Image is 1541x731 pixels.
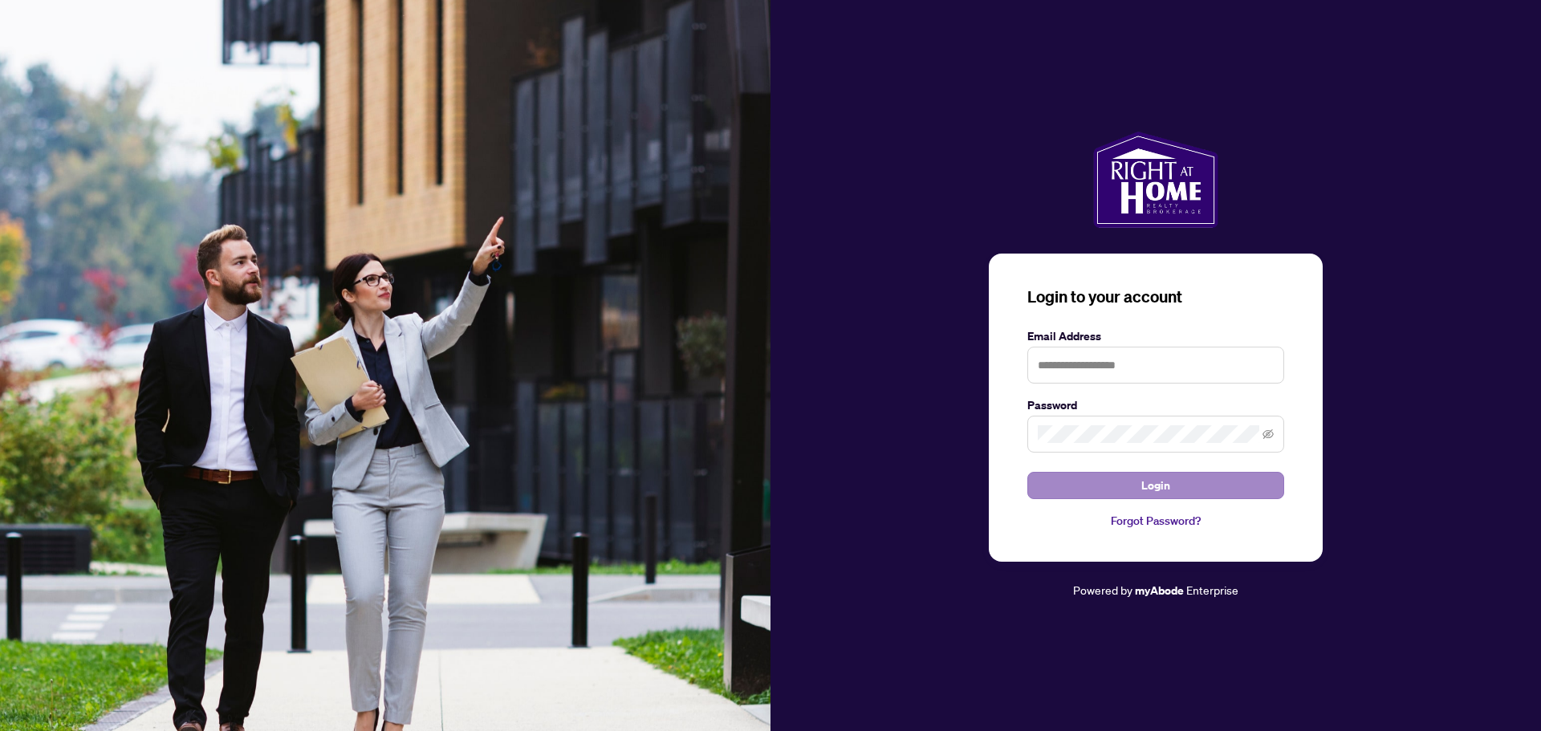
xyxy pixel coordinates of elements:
[1135,582,1184,599] a: myAbode
[1027,512,1284,530] a: Forgot Password?
[1027,396,1284,414] label: Password
[1027,327,1284,345] label: Email Address
[1262,428,1274,440] span: eye-invisible
[1027,286,1284,308] h3: Login to your account
[1073,583,1132,597] span: Powered by
[1141,473,1170,498] span: Login
[1027,472,1284,499] button: Login
[1093,132,1218,228] img: ma-logo
[1186,583,1238,597] span: Enterprise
